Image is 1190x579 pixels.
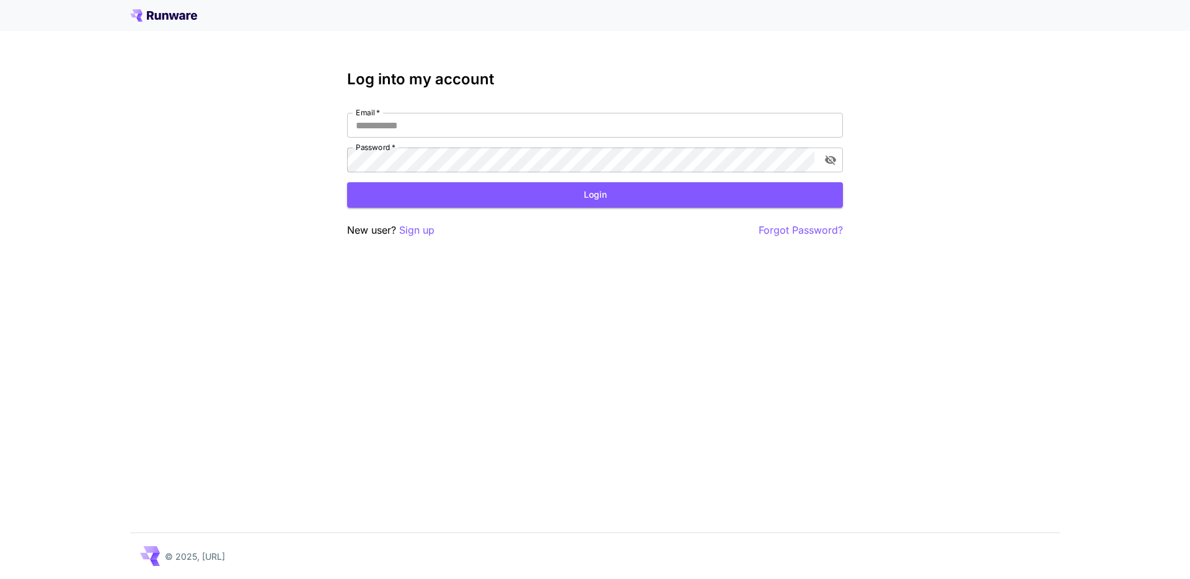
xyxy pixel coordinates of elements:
[356,107,380,118] label: Email
[347,71,843,88] h3: Log into my account
[819,149,842,171] button: toggle password visibility
[165,550,225,563] p: © 2025, [URL]
[347,223,434,238] p: New user?
[759,223,843,238] button: Forgot Password?
[399,223,434,238] button: Sign up
[356,142,395,152] label: Password
[347,182,843,208] button: Login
